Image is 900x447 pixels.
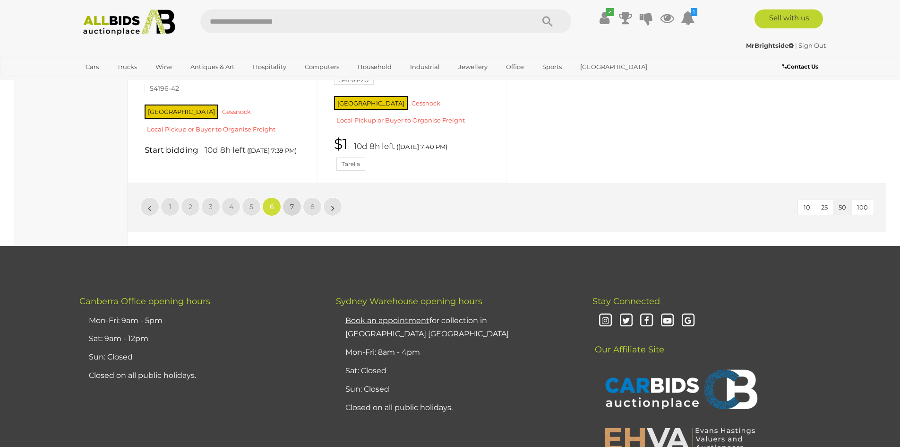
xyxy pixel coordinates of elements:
[262,197,281,216] a: 6
[606,8,614,16] i: ✔
[310,202,315,211] span: 8
[184,59,240,75] a: Antiques & Art
[600,359,760,422] img: CARBIDS Auctionplace
[754,9,823,28] a: Sell with us
[343,362,569,380] li: Sat: Closed
[659,313,676,329] i: Youtube
[680,313,696,329] i: Google
[229,202,233,211] span: 4
[746,42,794,49] strong: MrBrightside
[189,202,192,211] span: 2
[746,42,795,49] a: MrBrightside
[798,200,816,215] button: 10
[299,59,345,75] a: Computers
[592,330,664,355] span: Our Affiliate Site
[782,63,818,70] b: Contact Us
[86,312,312,330] li: Mon-Fri: 9am - 5pm
[290,202,294,211] span: 7
[833,200,852,215] button: 50
[145,53,276,92] a: 1950 Circa, [PERSON_NAME] [PERSON_NAME] Front End Loader T.. 54196-42
[638,313,655,329] i: Facebook
[681,9,695,26] a: 1
[343,399,569,417] li: Closed on all public holidays.
[536,59,568,75] a: Sports
[334,136,492,171] a: $1 10d 8h left ([DATE] 7:40 PM) Tarella
[336,296,482,307] span: Sydney Warehouse opening hours
[140,197,159,216] a: «
[592,296,660,307] span: Stay Connected
[345,316,429,325] u: Book an appointment
[343,343,569,362] li: Mon-Fri: 8am - 4pm
[145,102,302,140] a: [GEOGRAPHIC_DATA] Cessnock Local Pickup or Buyer to Organise Freight
[815,200,833,215] button: 25
[345,316,509,339] a: Book an appointmentfor collection in [GEOGRAPHIC_DATA] [GEOGRAPHIC_DATA]
[111,59,143,75] a: Trucks
[851,200,874,215] button: 100
[524,9,571,33] button: Search
[795,42,797,49] span: |
[222,197,240,216] a: 4
[782,61,821,72] a: Contact Us
[86,330,312,348] li: Sat: 9am - 12pm
[618,313,634,329] i: Twitter
[804,203,810,211] span: 10
[283,197,301,216] a: 7
[161,197,180,216] a: 1
[149,59,178,75] a: Wine
[821,203,828,211] span: 25
[79,59,105,75] a: Cars
[209,202,213,211] span: 3
[598,9,612,26] a: ✔
[691,8,697,16] i: 1
[323,197,342,216] a: »
[857,203,868,211] span: 100
[334,53,466,83] a: Quantity of Murplas 50mm UPVC Orange Electrical.. 54196-20
[86,367,312,385] li: Closed on all public holidays.
[500,59,530,75] a: Office
[404,59,446,75] a: Industrial
[78,9,180,35] img: Allbids.com.au
[249,202,253,211] span: 5
[334,93,492,132] a: [GEOGRAPHIC_DATA] Cessnock Local Pickup or Buyer to Organise Freight
[242,197,261,216] a: 5
[169,202,171,211] span: 1
[303,197,322,216] a: 8
[145,145,302,156] a: Start bidding 10d 8h left ([DATE] 7:39 PM)
[351,59,398,75] a: Household
[247,59,292,75] a: Hospitality
[86,348,312,367] li: Sun: Closed
[201,197,220,216] a: 3
[343,380,569,399] li: Sun: Closed
[452,59,494,75] a: Jewellery
[79,296,210,307] span: Canberra Office opening hours
[270,202,274,211] span: 6
[798,42,826,49] a: Sign Out
[181,197,200,216] a: 2
[839,203,846,211] span: 50
[574,59,653,75] a: [GEOGRAPHIC_DATA]
[597,313,614,329] i: Instagram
